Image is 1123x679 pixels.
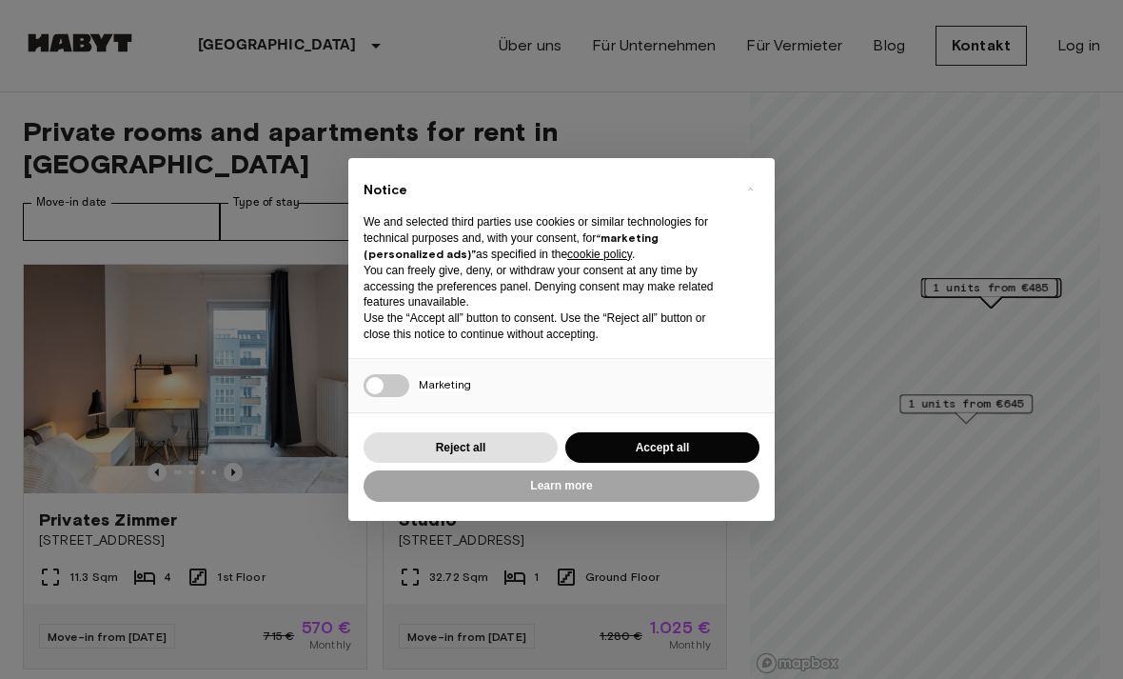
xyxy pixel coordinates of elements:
[747,177,754,200] span: ×
[735,173,765,204] button: Close this notice
[364,432,558,464] button: Reject all
[364,230,659,261] strong: “marketing (personalized ads)”
[567,248,632,261] a: cookie policy
[364,310,729,343] p: Use the “Accept all” button to consent. Use the “Reject all” button or close this notice to conti...
[364,263,729,310] p: You can freely give, deny, or withdraw your consent at any time by accessing the preferences pane...
[364,214,729,262] p: We and selected third parties use cookies or similar technologies for technical purposes and, wit...
[364,181,729,200] h2: Notice
[565,432,759,464] button: Accept all
[419,377,471,391] span: Marketing
[364,470,759,502] button: Learn more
